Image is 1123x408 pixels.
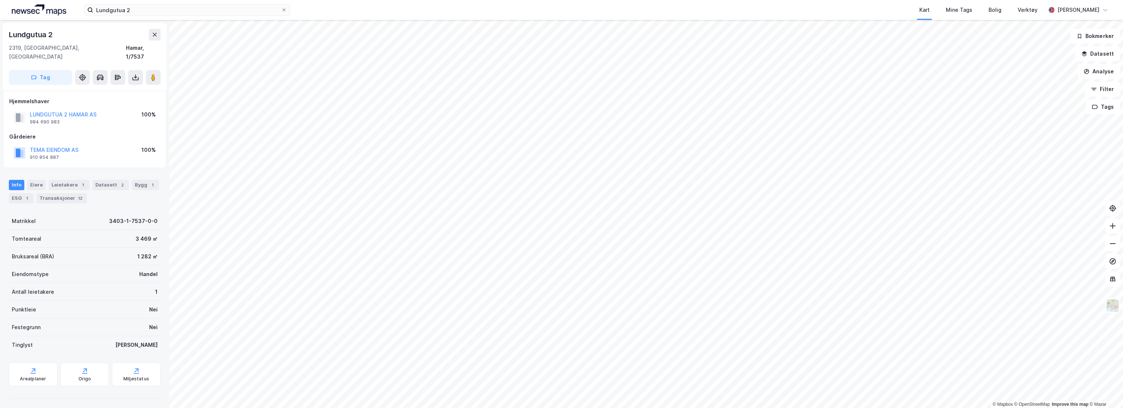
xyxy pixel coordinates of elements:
[115,341,158,349] div: [PERSON_NAME]
[78,376,91,382] div: Origo
[919,6,930,14] div: Kart
[149,181,156,189] div: 1
[141,146,156,154] div: 100%
[1086,373,1123,408] div: Kontrollprogram for chat
[12,305,36,314] div: Punktleie
[9,43,126,61] div: 2319, [GEOGRAPHIC_DATA], [GEOGRAPHIC_DATA]
[9,180,24,190] div: Info
[1018,6,1038,14] div: Verktøy
[9,97,160,106] div: Hjemmelshaver
[20,376,46,382] div: Arealplaner
[12,270,49,279] div: Eiendomstype
[92,180,129,190] div: Datasett
[946,6,972,14] div: Mine Tags
[12,4,66,15] img: logo.a4113a55bc3d86da70a041830d287a7e.svg
[109,217,158,226] div: 3403-1-7537-0-0
[1014,402,1050,407] a: OpenStreetMap
[23,195,31,202] div: 1
[119,181,126,189] div: 2
[9,132,160,141] div: Gårdeiere
[9,70,72,85] button: Tag
[149,323,158,332] div: Nei
[36,193,87,203] div: Transaksjoner
[993,402,1013,407] a: Mapbox
[12,217,36,226] div: Matrikkel
[1085,82,1120,97] button: Filter
[126,43,161,61] div: Hamar, 1/7537
[141,110,156,119] div: 100%
[12,287,54,296] div: Antall leietakere
[1106,299,1120,313] img: Z
[12,323,41,332] div: Festegrunn
[1075,46,1120,61] button: Datasett
[1077,64,1120,79] button: Analyse
[30,154,59,160] div: 910 854 887
[1086,100,1120,114] button: Tags
[9,29,54,41] div: Lundgutua 2
[27,180,46,190] div: Eiere
[149,305,158,314] div: Nei
[1070,29,1120,43] button: Bokmerker
[123,376,149,382] div: Miljøstatus
[132,180,159,190] div: Bygg
[137,252,158,261] div: 1 282 ㎡
[989,6,1001,14] div: Bolig
[79,181,87,189] div: 1
[1052,402,1088,407] a: Improve this map
[1057,6,1099,14] div: [PERSON_NAME]
[9,193,34,203] div: ESG
[77,195,84,202] div: 12
[30,119,60,125] div: 984 690 983
[139,270,158,279] div: Handel
[12,341,33,349] div: Tinglyst
[93,4,281,15] input: Søk på adresse, matrikkel, gårdeiere, leietakere eller personer
[49,180,90,190] div: Leietakere
[136,234,158,243] div: 3 469 ㎡
[12,252,54,261] div: Bruksareal (BRA)
[1086,373,1123,408] iframe: Chat Widget
[12,234,41,243] div: Tomteareal
[155,287,158,296] div: 1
